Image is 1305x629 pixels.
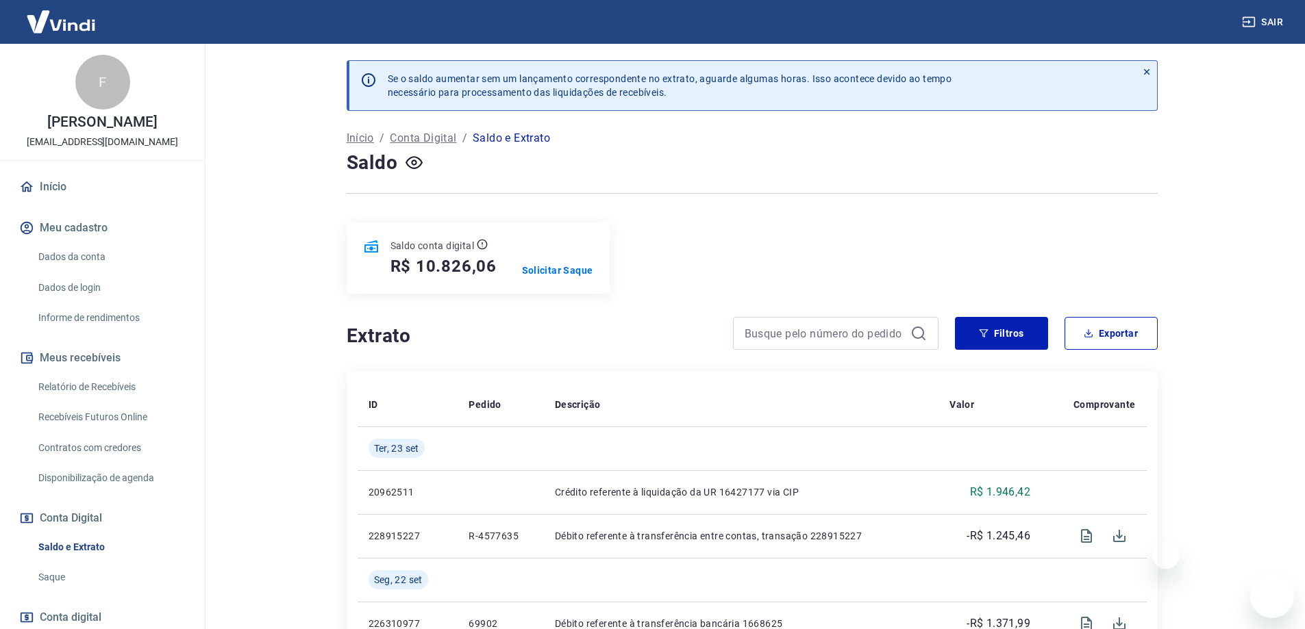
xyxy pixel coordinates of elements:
[1070,519,1103,552] span: Visualizar
[33,563,188,591] a: Saque
[33,533,188,561] a: Saldo e Extrato
[522,264,593,277] a: Solicitar Saque
[555,529,928,543] p: Débito referente à transferência entre contas, transação 228915227
[369,485,447,499] p: 20962511
[955,317,1048,350] button: Filtros
[369,529,447,543] p: 228915227
[469,529,533,543] p: R-4577635
[745,323,905,344] input: Busque pelo número do pedido
[33,243,188,271] a: Dados da conta
[469,398,501,411] p: Pedido
[16,172,188,202] a: Início
[1250,574,1294,618] iframe: Botão para abrir a janela de mensagens
[347,322,717,350] h4: Extrato
[369,398,378,411] p: ID
[380,130,384,146] p: /
[33,434,188,462] a: Contratos com credores
[374,573,423,587] span: Seg, 22 set
[47,115,157,129] p: [PERSON_NAME]
[33,464,188,492] a: Disponibilização de agenda
[462,130,467,146] p: /
[949,398,974,411] p: Valor
[1103,519,1136,552] span: Download
[1065,317,1158,350] button: Exportar
[347,130,374,146] a: Início
[16,343,188,373] button: Meus recebíveis
[16,213,188,243] button: Meu cadastro
[33,373,188,401] a: Relatório de Recebíveis
[473,130,550,146] p: Saldo e Extrato
[33,304,188,332] a: Informe de rendimentos
[347,149,398,177] h4: Saldo
[75,55,130,110] div: F
[390,239,475,253] p: Saldo conta digital
[555,485,928,499] p: Crédito referente à liquidação da UR 16427177 via CIP
[1152,541,1180,569] iframe: Fechar mensagem
[27,135,178,149] p: [EMAIL_ADDRESS][DOMAIN_NAME]
[1239,10,1289,35] button: Sair
[374,441,419,455] span: Ter, 23 set
[33,403,188,431] a: Recebíveis Futuros Online
[390,130,456,146] a: Conta Digital
[16,1,105,42] img: Vindi
[1073,398,1135,411] p: Comprovante
[33,274,188,302] a: Dados de login
[16,503,188,533] button: Conta Digital
[388,72,952,99] p: Se o saldo aumentar sem um lançamento correspondente no extrato, aguarde algumas horas. Isso acon...
[390,255,497,277] h5: R$ 10.826,06
[970,484,1030,500] p: R$ 1.946,42
[555,398,601,411] p: Descrição
[967,528,1030,544] p: -R$ 1.245,46
[40,608,101,627] span: Conta digital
